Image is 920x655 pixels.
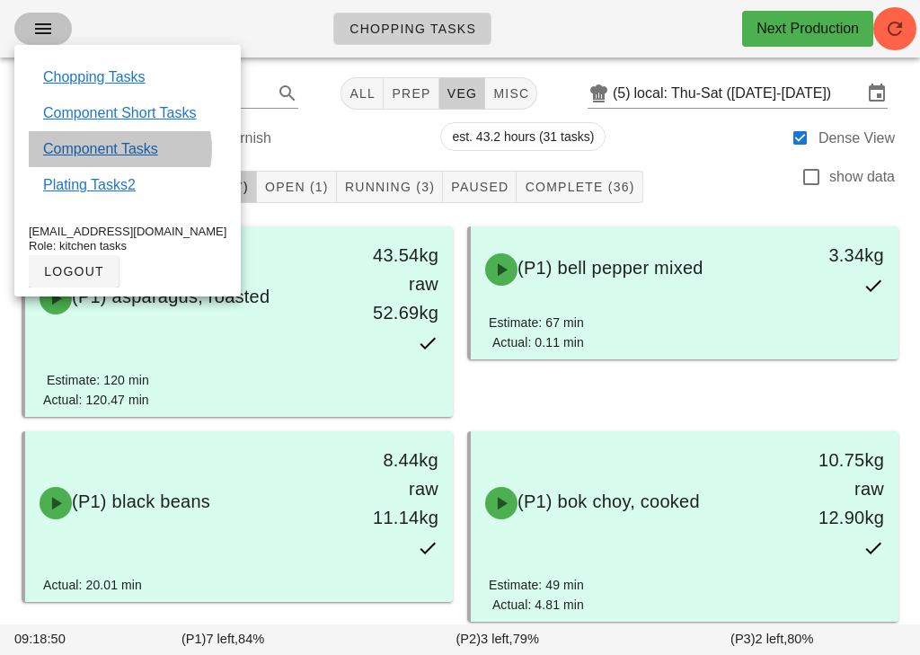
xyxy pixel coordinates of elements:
[756,18,859,40] div: Next Production
[485,77,537,110] button: misc
[443,171,517,203] button: Paused
[29,239,226,253] div: Role: kitchen tasks
[72,287,270,306] span: (P1) asparagus, roasted
[517,258,703,278] span: (P1) bell pepper mixed
[337,171,443,203] button: Running (3)
[489,575,584,595] div: Estimate: 49 min
[384,77,438,110] button: prep
[355,446,438,532] div: 8.44kg raw 11.14kg
[801,241,884,270] div: 3.34kg
[450,180,509,194] span: Paused
[818,129,895,147] label: Dense View
[349,22,476,36] span: Chopping Tasks
[43,66,146,88] a: Chopping Tasks
[439,77,486,110] button: veg
[29,225,226,239] div: [EMAIL_ADDRESS][DOMAIN_NAME]
[756,632,788,646] span: 2 left,
[206,632,238,646] span: 7 left,
[634,626,909,653] div: (P3) 80%
[517,491,700,511] span: (P1) bok choy, cooked
[489,595,584,615] div: Actual: 4.81 min
[43,370,149,390] div: Estimate: 120 min
[391,86,430,101] span: prep
[72,491,210,511] span: (P1) black beans
[349,86,376,101] span: All
[85,626,360,653] div: (P1) 84%
[344,180,435,194] span: Running (3)
[341,77,384,110] button: All
[43,102,196,124] a: Component Short Tasks
[257,171,337,203] button: Open (1)
[452,123,594,150] span: est. 43.2 hours (31 tasks)
[524,180,634,194] span: Complete (36)
[43,575,142,595] div: Actual: 20.01 min
[333,13,491,45] a: Chopping Tasks
[801,446,884,532] div: 10.75kg raw 12.90kg
[829,168,895,186] label: show data
[489,313,584,332] div: Estimate: 67 min
[43,174,136,196] a: Plating Tasks2
[264,180,329,194] span: Open (1)
[613,84,634,102] div: (5)
[492,86,529,101] span: misc
[43,390,149,410] div: Actual: 120.47 min
[29,255,119,288] button: logout
[360,626,635,653] div: (P2) 79%
[447,86,478,101] span: veg
[481,632,513,646] span: 3 left,
[355,241,438,327] div: 43.54kg raw 52.69kg
[11,626,85,653] div: 09:18:50
[517,171,642,203] button: Complete (36)
[43,138,158,160] a: Component Tasks
[43,264,104,279] span: logout
[489,332,584,352] div: Actual: 0.11 min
